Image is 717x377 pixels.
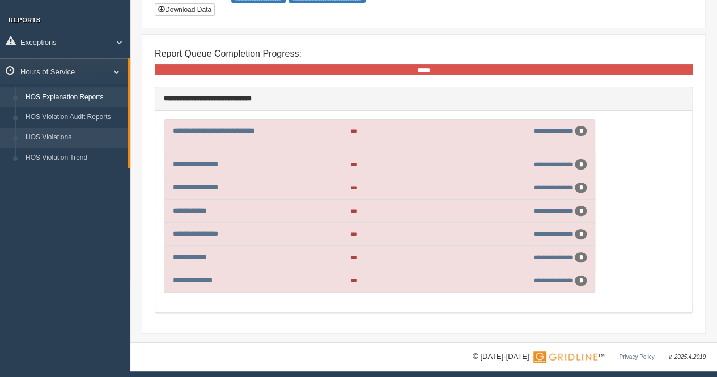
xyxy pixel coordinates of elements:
h4: Report Queue Completion Progress: [155,49,693,59]
img: Gridline [533,351,597,363]
div: © [DATE]-[DATE] - ™ [473,351,706,363]
a: HOS Violation Audit Reports [20,107,128,128]
a: HOS Violation Trend [20,148,128,168]
a: HOS Explanation Reports [20,87,128,108]
a: HOS Violations [20,128,128,148]
span: v. 2025.4.2019 [669,354,706,360]
button: Download Data [155,3,215,16]
a: Privacy Policy [619,354,654,360]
